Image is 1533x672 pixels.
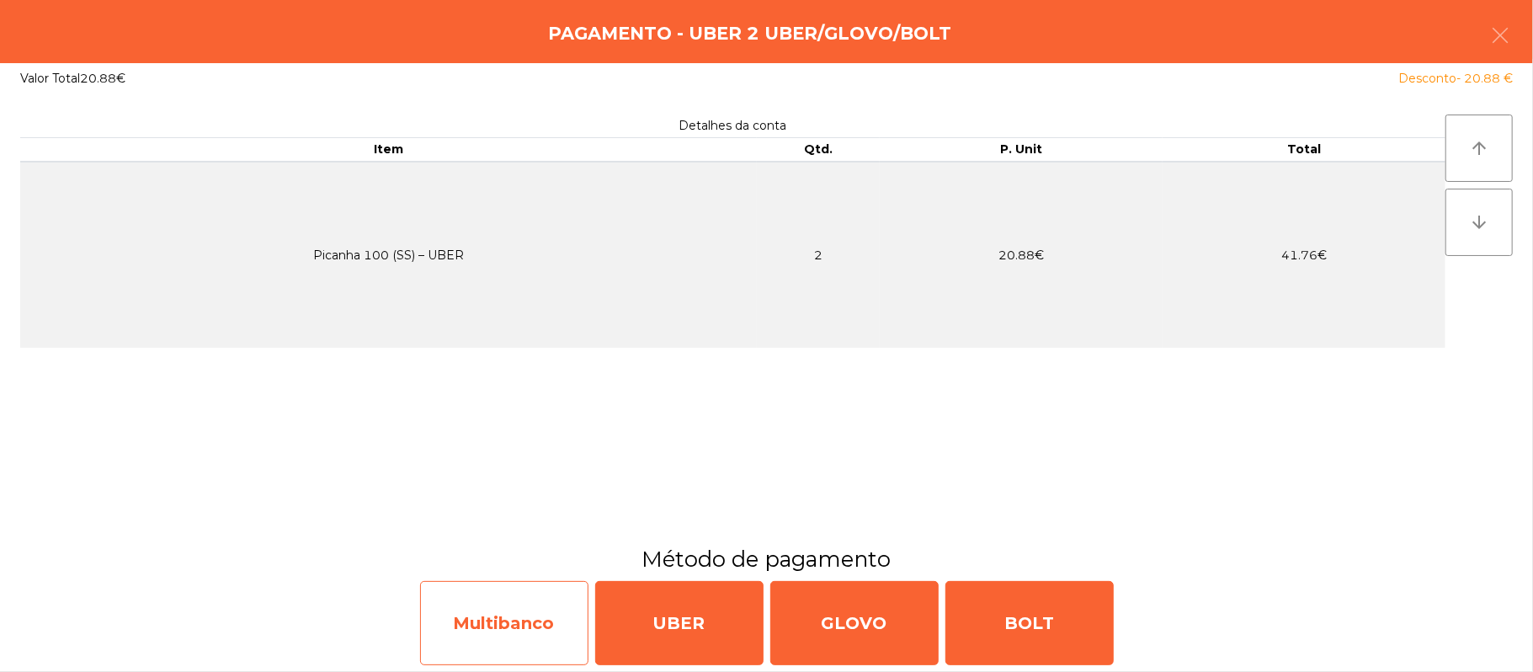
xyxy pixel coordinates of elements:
[1445,189,1513,256] button: arrow_downward
[757,138,880,162] th: Qtd.
[757,162,880,348] td: 2
[770,581,939,665] div: GLOVO
[1445,115,1513,182] button: arrow_upward
[1398,70,1513,88] div: Desconto
[548,21,951,46] h4: Pagamento - UBER 2 UBER/GLOVO/BOLT
[20,138,757,162] th: Item
[1163,138,1445,162] th: Total
[595,581,764,665] div: UBER
[1469,138,1489,158] i: arrow_upward
[13,544,1520,574] h3: Método de pagamento
[880,162,1163,348] td: 20.88€
[80,71,125,86] span: 20.88€
[1469,212,1489,232] i: arrow_downward
[1456,71,1513,86] span: - 20.88 €
[1163,162,1445,348] td: 41.76€
[945,581,1114,665] div: BOLT
[880,138,1163,162] th: P. Unit
[679,118,787,133] span: Detalhes da conta
[20,162,757,348] td: Picanha 100 (SS) – UBER
[420,581,588,665] div: Multibanco
[20,71,80,86] span: Valor Total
